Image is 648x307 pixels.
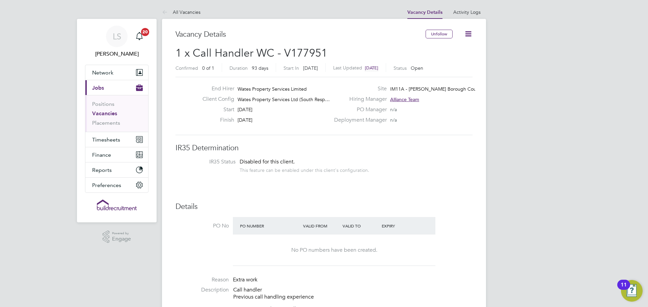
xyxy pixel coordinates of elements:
img: buildrec-logo-retina.png [97,199,137,210]
a: Placements [92,120,120,126]
label: End Hirer [197,85,234,92]
div: Expiry [380,220,420,232]
label: Client Config [197,96,234,103]
div: Valid To [341,220,380,232]
label: Status [394,65,407,71]
span: Engage [112,236,131,242]
div: PO Number [238,220,301,232]
span: Alliance Team [390,96,419,102]
label: Finish [197,117,234,124]
a: LS[PERSON_NAME] [85,26,148,58]
span: LS [113,32,121,41]
div: Valid From [301,220,341,232]
span: Jobs [92,85,104,91]
a: Positions [92,101,114,107]
span: 1 x Call Handler WC - V177951 [175,47,327,60]
button: Finance [85,147,148,162]
a: All Vacancies [162,9,200,15]
div: 11 [621,285,627,294]
label: Hiring Manager [330,96,387,103]
button: Open Resource Center, 11 new notifications [621,280,643,302]
label: Last Updated [333,65,362,71]
div: No PO numbers have been created. [240,247,429,254]
a: 20 [133,26,146,47]
div: Jobs [85,95,148,132]
div: This feature can be enabled under this client's configuration. [240,165,369,173]
button: Reports [85,162,148,177]
label: Start In [283,65,299,71]
span: n/a [390,106,397,113]
button: Preferences [85,178,148,192]
span: Finance [92,152,111,158]
span: [DATE] [303,65,318,71]
span: Wates Property Services Limited [238,86,307,92]
label: Duration [230,65,248,71]
h3: Details [175,202,473,212]
label: Reason [175,276,229,283]
a: Vacancies [92,110,117,117]
nav: Main navigation [77,19,157,222]
label: Deployment Manager [330,117,387,124]
span: Reports [92,167,112,173]
span: Powered by [112,231,131,236]
span: 20 [141,28,149,36]
span: Wates Property Services Ltd (South Resp… [238,96,330,102]
p: Call handler Previous call handling experience [233,286,473,301]
button: Unfollow [426,30,453,38]
span: Extra work [233,276,258,283]
label: PO Manager [330,106,387,113]
span: 0 of 1 [202,65,214,71]
span: Open [411,65,423,71]
span: 93 days [252,65,268,71]
label: IR35 Status [182,158,236,165]
span: [DATE] [365,65,378,71]
span: [DATE] [238,117,252,123]
button: Timesheets [85,132,148,147]
button: Network [85,65,148,80]
label: Description [175,286,229,294]
a: Activity Logs [453,9,481,15]
a: Powered byEngage [103,231,131,243]
span: Network [92,69,113,76]
a: Go to home page [85,199,148,210]
h3: IR35 Determination [175,143,473,153]
span: n/a [390,117,397,123]
label: Confirmed [175,65,198,71]
button: Jobs [85,80,148,95]
label: Site [330,85,387,92]
span: Disabled for this client. [240,158,295,165]
span: IM11A - [PERSON_NAME] Borough Council [390,86,483,92]
span: Timesheets [92,136,120,143]
label: Start [197,106,234,113]
span: Preferences [92,182,121,188]
span: [DATE] [238,106,252,113]
span: Leah Seber [85,50,148,58]
a: Vacancy Details [407,9,442,15]
h3: Vacancy Details [175,30,426,39]
label: PO No [175,222,229,229]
